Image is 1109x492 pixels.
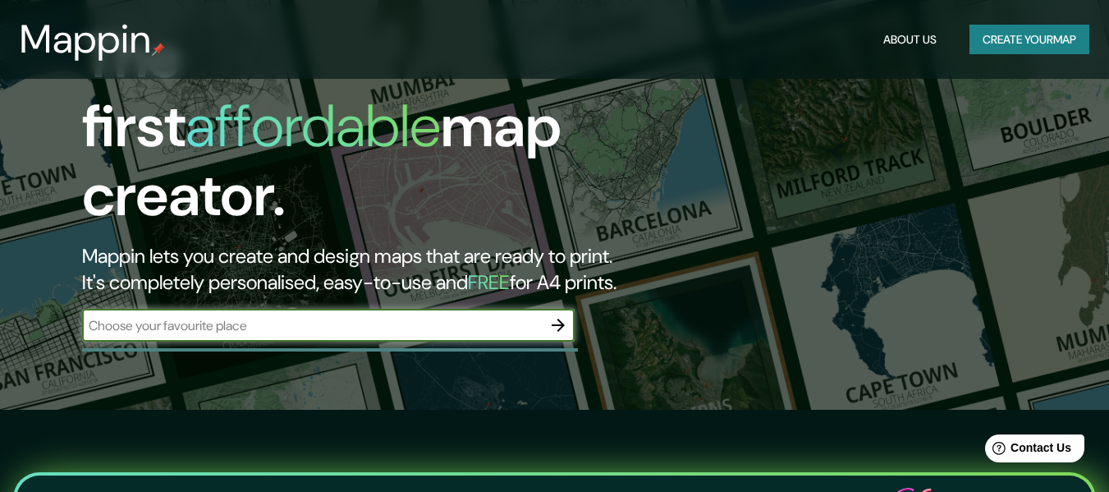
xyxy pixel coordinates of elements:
[186,88,441,164] h1: affordable
[468,269,510,295] h5: FREE
[969,25,1089,55] button: Create yourmap
[20,16,152,62] h3: Mappin
[82,23,637,243] h1: The first map creator.
[82,243,637,296] h2: Mappin lets you create and design maps that are ready to print. It's completely personalised, eas...
[152,43,165,56] img: mappin-pin
[963,428,1091,474] iframe: Help widget launcher
[82,316,542,335] input: Choose your favourite place
[877,25,943,55] button: About Us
